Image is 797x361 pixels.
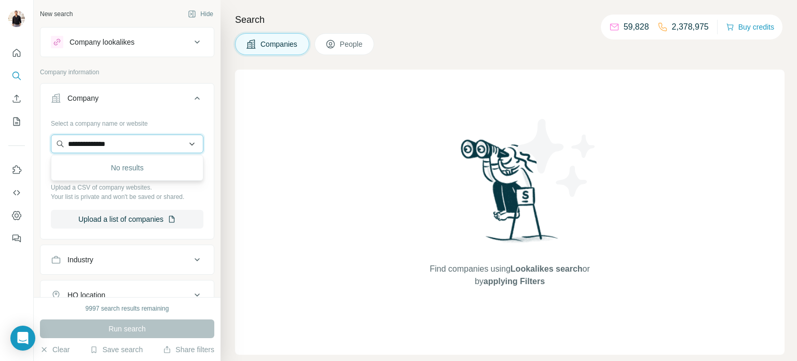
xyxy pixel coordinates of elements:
img: Surfe Illustration - Woman searching with binoculars [456,137,564,252]
button: Dashboard [8,206,25,225]
button: Company [40,86,214,115]
div: No results [53,157,201,178]
button: HQ location [40,283,214,307]
span: Lookalikes search [511,264,583,273]
span: Find companies using or by [427,263,593,288]
p: Company information [40,68,214,77]
img: Avatar [8,10,25,27]
span: People [340,39,364,49]
span: Companies [260,39,298,49]
button: Upload a list of companies [51,210,203,229]
h4: Search [235,12,785,27]
p: Upload a CSV of company websites. [51,183,203,192]
div: 9997 search results remaining [86,304,169,313]
div: Company [67,93,99,103]
div: Open Intercom Messenger [10,326,35,351]
span: applying Filters [484,277,545,286]
div: HQ location [67,290,105,300]
p: Your list is private and won't be saved or shared. [51,192,203,202]
button: Enrich CSV [8,89,25,108]
button: Search [8,66,25,85]
button: Share filters [163,344,214,355]
button: Feedback [8,229,25,248]
img: Surfe Illustration - Stars [510,111,603,205]
button: Quick start [8,44,25,62]
button: Clear [40,344,70,355]
button: Use Surfe on LinkedIn [8,161,25,179]
div: New search [40,9,73,19]
p: 59,828 [624,21,649,33]
button: My lists [8,112,25,131]
button: Company lookalikes [40,30,214,55]
p: 2,378,975 [672,21,709,33]
button: Save search [90,344,143,355]
button: Industry [40,247,214,272]
div: Company lookalikes [70,37,134,47]
button: Buy credits [726,20,774,34]
div: Industry [67,255,93,265]
div: Select a company name or website [51,115,203,128]
button: Use Surfe API [8,183,25,202]
button: Hide [181,6,221,22]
